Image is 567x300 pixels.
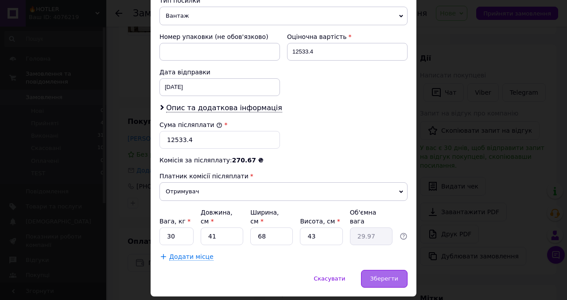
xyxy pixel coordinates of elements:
label: Довжина, см [201,209,233,225]
span: Опис та додаткова інформація [166,104,282,112]
span: Додати місце [169,253,214,261]
div: Дата відправки [159,68,280,77]
div: Комісія за післяплату: [159,156,408,165]
div: Оціночна вартість [287,32,408,41]
label: Ширина, см [250,209,279,225]
span: Отримувач [159,182,408,201]
div: Об'ємна вага [350,208,392,226]
div: Номер упаковки (не обов'язково) [159,32,280,41]
label: Вага, кг [159,218,190,225]
span: 270.67 ₴ [232,157,264,164]
span: Скасувати [314,275,345,282]
label: Сума післяплати [159,121,222,128]
span: Зберегти [370,275,398,282]
span: Вантаж [159,7,408,25]
label: Висота, см [300,218,340,225]
span: Платник комісії післяплати [159,173,249,180]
